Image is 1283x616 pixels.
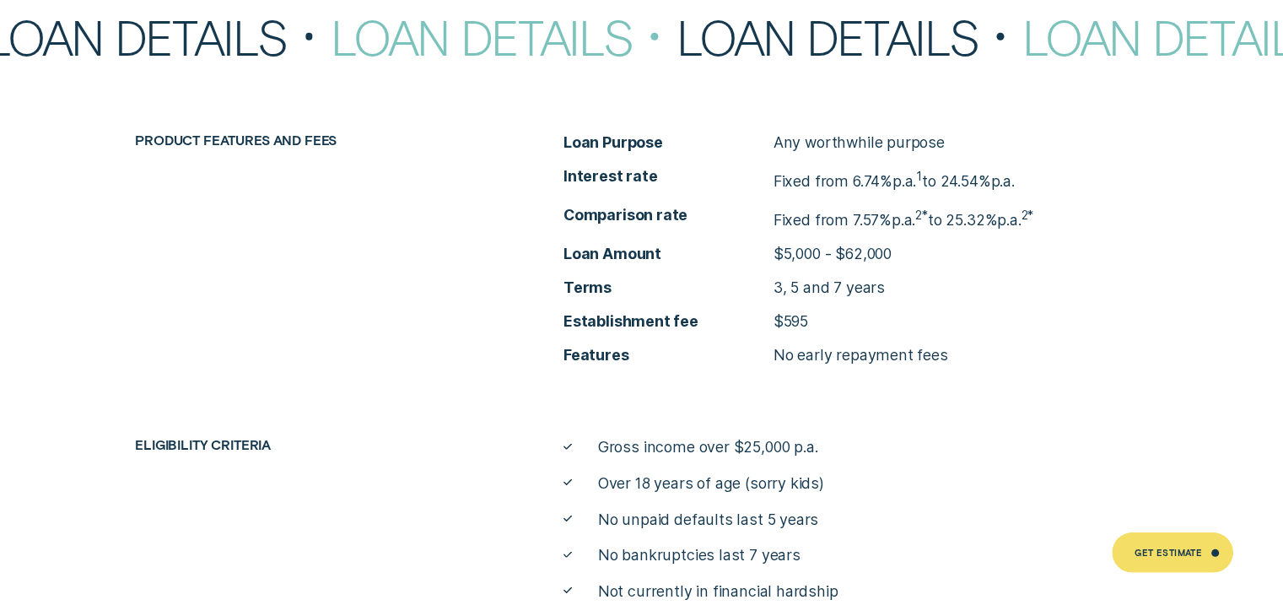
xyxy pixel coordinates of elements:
[127,437,470,453] div: Eligibility criteria
[774,345,948,365] p: No early repayment fees
[563,345,774,365] span: Features
[892,172,916,190] span: Per Annum
[774,311,808,332] p: $595
[997,211,1021,229] span: Per Annum
[563,278,774,298] span: Terms
[990,172,1014,190] span: Per Annum
[677,13,1022,61] div: Loan Details
[997,211,1021,229] span: p.a.
[598,473,824,494] span: Over 18 years of age (sorry kids)
[1112,532,1233,573] a: Get Estimate
[563,311,774,332] span: Establishment fee
[598,545,801,565] span: No bankruptcies last 7 years
[563,205,774,225] span: Comparison rate
[892,211,915,229] span: Per Annum
[127,132,470,149] div: Product features and fees
[892,211,915,229] span: p.a.
[563,166,774,186] span: Interest rate
[774,166,1015,192] p: Fixed from 6.74% to 24.54%
[598,437,818,457] span: Gross income over $25,000 p.a.
[916,169,922,184] sup: 1
[563,132,774,153] span: Loan Purpose
[331,13,677,61] div: Loan Details
[598,510,819,530] span: No unpaid defaults last 5 years
[774,205,1033,230] p: Fixed from 7.57% to 25.32%
[774,278,885,298] p: 3, 5 and 7 years
[774,244,892,264] p: $5,000 - $62,000
[990,172,1014,190] span: p.a.
[774,132,945,153] p: Any worthwhile purpose
[598,581,838,602] span: Not currently in financial hardship
[563,244,774,264] span: Loan Amount
[892,172,916,190] span: p.a.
